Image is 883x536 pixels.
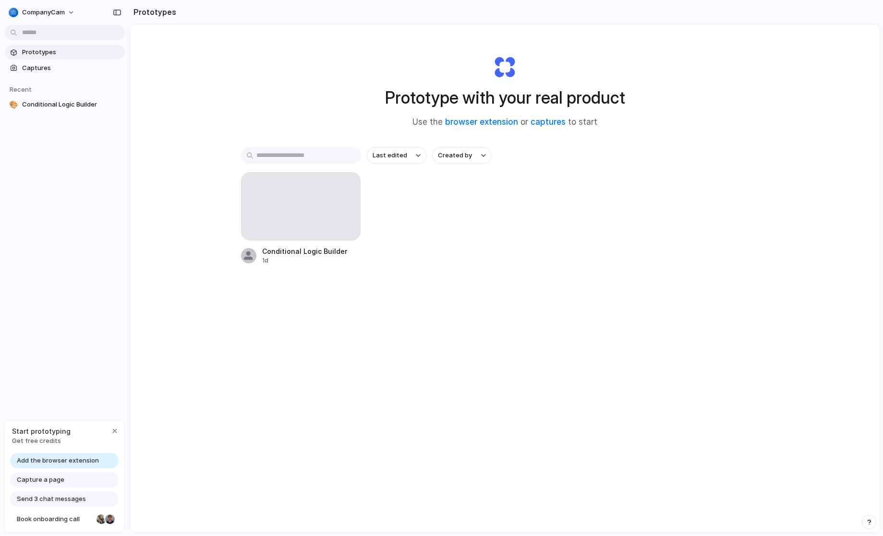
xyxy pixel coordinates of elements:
div: 1d [262,256,361,265]
div: 🎨 [9,100,18,109]
button: CompanyCam [5,5,80,20]
span: Send 3 chat messages [17,494,86,504]
span: Conditional Logic Builder [22,100,121,109]
a: Captures [5,61,125,75]
button: Created by [432,147,492,164]
a: Book onboarding call [10,512,119,527]
span: Start prototyping [12,426,71,436]
span: Use the or to start [412,116,597,129]
a: Prototypes [5,45,125,60]
h1: Prototype with your real product [385,85,625,110]
a: browser extension [445,117,518,127]
span: Conditional Logic Builder [262,246,361,256]
a: captures [531,117,566,127]
span: Add the browser extension [17,456,99,465]
span: Recent [10,85,32,93]
span: Book onboarding call [17,514,93,524]
a: Conditional Logic Builder1d [241,172,361,265]
div: Nicole Kubica [96,513,107,525]
div: Christian Iacullo [104,513,116,525]
h2: Prototypes [130,6,176,18]
span: Last edited [373,151,407,160]
span: Captures [22,63,121,73]
a: 🎨Conditional Logic Builder [5,97,125,112]
span: Created by [438,151,472,160]
span: Prototypes [22,48,121,57]
span: Get free credits [12,436,71,446]
button: Last edited [367,147,426,164]
span: Capture a page [17,475,64,485]
span: CompanyCam [22,8,65,17]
